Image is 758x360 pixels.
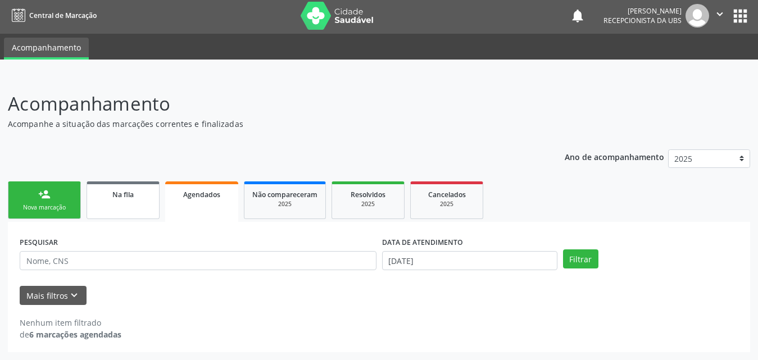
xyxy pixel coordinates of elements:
[686,4,709,28] img: img
[4,38,89,60] a: Acompanhamento
[16,203,72,212] div: Nova marcação
[563,249,598,268] button: Filtrar
[112,190,134,199] span: Na fila
[183,190,220,199] span: Agendados
[20,329,121,340] div: de
[570,8,585,24] button: notifications
[428,190,466,199] span: Cancelados
[603,16,682,25] span: Recepcionista da UBS
[603,6,682,16] div: [PERSON_NAME]
[38,188,51,200] div: person_add
[8,6,97,25] a: Central de Marcação
[351,190,385,199] span: Resolvidos
[382,251,557,270] input: Selecione um intervalo
[730,6,750,26] button: apps
[29,11,97,20] span: Central de Marcação
[20,317,121,329] div: Nenhum item filtrado
[565,149,664,163] p: Ano de acompanhamento
[20,234,58,251] label: PESQUISAR
[419,200,475,208] div: 2025
[8,90,528,118] p: Acompanhamento
[20,286,87,306] button: Mais filtroskeyboard_arrow_down
[8,118,528,130] p: Acompanhe a situação das marcações correntes e finalizadas
[252,190,317,199] span: Não compareceram
[382,234,463,251] label: DATA DE ATENDIMENTO
[714,8,726,20] i: 
[252,200,317,208] div: 2025
[709,4,730,28] button: 
[29,329,121,340] strong: 6 marcações agendadas
[20,251,376,270] input: Nome, CNS
[68,289,80,302] i: keyboard_arrow_down
[340,200,396,208] div: 2025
